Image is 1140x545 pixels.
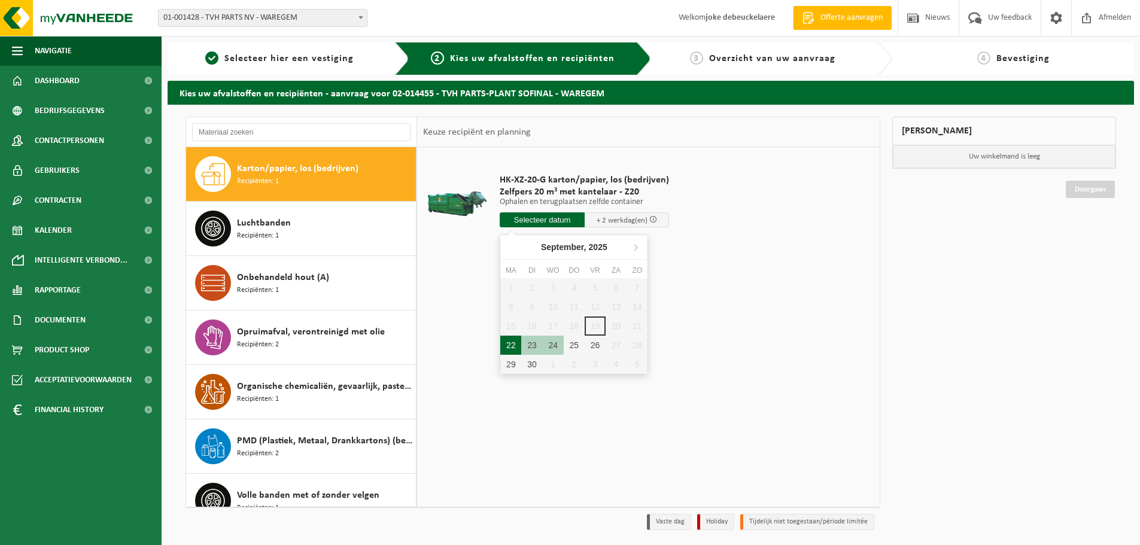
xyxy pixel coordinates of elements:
button: Onbehandeld hout (A) Recipiënten: 1 [186,256,417,310]
a: 1Selecteer hier een vestiging [174,51,385,66]
button: Volle banden met of zonder velgen Recipiënten: 1 [186,474,417,528]
span: Onbehandeld hout (A) [237,270,329,285]
span: Overzicht van uw aanvraag [709,54,835,63]
div: 24 [543,336,564,355]
span: Recipiënten: 1 [237,176,279,187]
span: Recipiënten: 1 [237,503,279,514]
div: 1 [543,355,564,374]
span: Volle banden met of zonder velgen [237,488,379,503]
span: Recipiënten: 2 [237,339,279,351]
div: 26 [585,336,606,355]
div: 3 [585,355,606,374]
div: September, [536,238,612,257]
button: Organische chemicaliën, gevaarlijk, pasteus Recipiënten: 1 [186,365,417,419]
span: Bedrijfsgegevens [35,96,105,126]
span: Opruimafval, verontreinigd met olie [237,325,385,339]
i: 2025 [589,243,607,251]
a: Doorgaan [1066,181,1115,198]
span: 01-001428 - TVH PARTS NV - WAREGEM [158,9,367,27]
span: Product Shop [35,335,89,365]
span: Kalender [35,215,72,245]
span: Luchtbanden [237,216,291,230]
span: 2 [431,51,444,65]
div: di [521,264,542,276]
li: Tijdelijk niet toegestaan/période limitée [740,514,874,530]
span: 4 [977,51,990,65]
div: 30 [521,355,542,374]
button: Luchtbanden Recipiënten: 1 [186,202,417,256]
span: Kies uw afvalstoffen en recipiënten [450,54,615,63]
div: wo [543,264,564,276]
a: Offerte aanvragen [793,6,892,30]
span: Contactpersonen [35,126,104,156]
div: do [564,264,585,276]
span: Rapportage [35,275,81,305]
span: Karton/papier, los (bedrijven) [237,162,358,176]
span: Zelfpers 20 m³ met kantelaar - Z20 [500,186,669,198]
div: za [606,264,627,276]
div: ma [500,264,521,276]
span: Acceptatievoorwaarden [35,365,132,395]
input: Selecteer datum [500,212,585,227]
span: PMD (Plastiek, Metaal, Drankkartons) (bedrijven) [237,434,413,448]
div: 22 [500,336,521,355]
span: + 2 werkdag(en) [597,217,647,224]
button: PMD (Plastiek, Metaal, Drankkartons) (bedrijven) Recipiënten: 2 [186,419,417,474]
div: 2 [564,355,585,374]
div: vr [585,264,606,276]
div: 29 [500,355,521,374]
span: Financial History [35,395,104,425]
input: Materiaal zoeken [192,123,411,141]
div: Keuze recipiënt en planning [417,117,537,147]
span: Recipiënten: 2 [237,448,279,459]
span: 1 [205,51,218,65]
div: 25 [564,336,585,355]
span: Documenten [35,305,86,335]
span: Bevestiging [996,54,1050,63]
span: Navigatie [35,36,72,66]
div: [PERSON_NAME] [892,117,1116,145]
span: Dashboard [35,66,80,96]
span: Contracten [35,185,81,215]
span: HK-XZ-20-G karton/papier, los (bedrijven) [500,174,669,186]
span: Recipiënten: 1 [237,394,279,405]
p: Uw winkelmand is leeg [893,145,1115,168]
li: Vaste dag [647,514,691,530]
span: Selecteer hier een vestiging [224,54,354,63]
span: 3 [690,51,703,65]
span: Organische chemicaliën, gevaarlijk, pasteus [237,379,413,394]
button: Karton/papier, los (bedrijven) Recipiënten: 1 [186,147,417,202]
strong: joke debeuckelaere [706,13,775,22]
div: 23 [521,336,542,355]
span: Offerte aanvragen [817,12,886,24]
div: zo [627,264,647,276]
button: Opruimafval, verontreinigd met olie Recipiënten: 2 [186,310,417,365]
span: Recipiënten: 1 [237,285,279,296]
span: Recipiënten: 1 [237,230,279,242]
span: Gebruikers [35,156,80,185]
span: Intelligente verbond... [35,245,127,275]
li: Holiday [697,514,734,530]
span: 01-001428 - TVH PARTS NV - WAREGEM [159,10,367,26]
h2: Kies uw afvalstoffen en recipiënten - aanvraag voor 02-014455 - TVH PARTS-PLANT SOFINAL - WAREGEM [168,81,1134,104]
p: Ophalen en terugplaatsen zelfde container [500,198,669,206]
